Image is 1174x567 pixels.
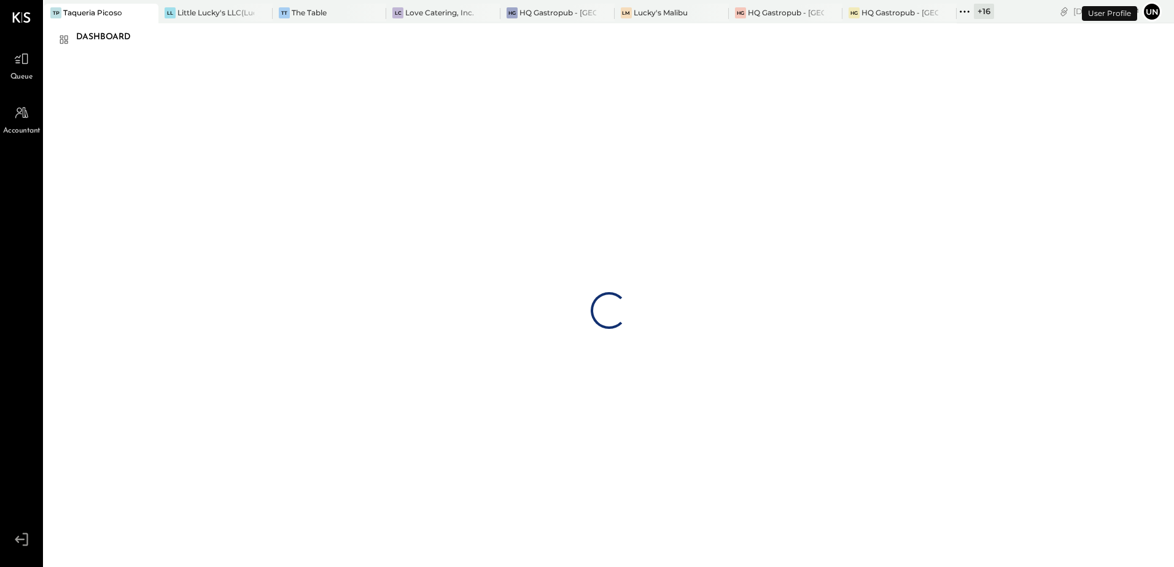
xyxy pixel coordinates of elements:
div: Lucky's Malibu [634,7,688,18]
div: TP [50,7,61,18]
a: Accountant [1,101,42,137]
div: Dashboard [76,28,143,47]
div: HQ Gastropub - [GEOGRAPHIC_DATA] [748,7,825,18]
div: Taqueria Picoso [63,7,122,18]
div: LM [621,7,632,18]
div: LC [392,7,403,18]
div: copy link [1058,5,1070,18]
div: HQ Gastropub - [GEOGRAPHIC_DATA][PERSON_NAME] [519,7,596,18]
div: HG [849,7,860,18]
a: Queue [1,47,42,83]
div: Little Lucky's LLC(Lucky's Soho) [177,7,254,18]
span: Accountant [3,126,41,137]
div: HG [735,7,746,18]
span: Queue [10,72,33,83]
div: + 16 [974,4,994,19]
div: LL [165,7,176,18]
div: [DATE] [1073,6,1139,17]
button: Un [1142,2,1162,21]
div: HG [507,7,518,18]
div: Love Catering, Inc. [405,7,474,18]
div: HQ Gastropub - [GEOGRAPHIC_DATA] [861,7,938,18]
div: TT [279,7,290,18]
div: The Table [292,7,327,18]
div: User Profile [1082,6,1137,21]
